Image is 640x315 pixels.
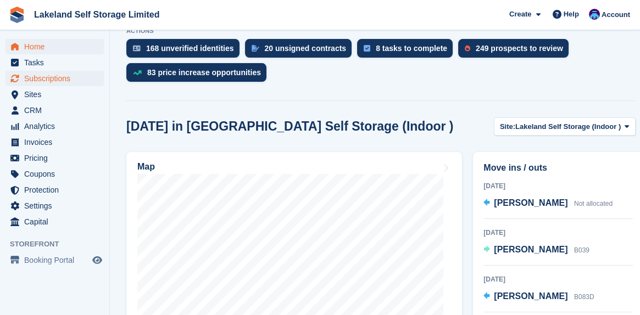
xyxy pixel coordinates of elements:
[252,45,259,52] img: contract_signature_icon-13c848040528278c33f63329250d36e43548de30e8caae1d1a13099fd9432cc5.svg
[494,117,636,136] button: Site: Lakeland Self Storage (Indoor )
[483,274,633,284] div: [DATE]
[589,9,600,20] img: David Dickson
[146,44,234,53] div: 168 unverified identities
[5,103,104,118] a: menu
[509,9,531,20] span: Create
[9,7,25,23] img: stora-icon-8386f47178a22dfd0bd8f6a31ec36ba5ce8667c1dd55bd0f319d3a0aa187defe.svg
[24,71,90,86] span: Subscriptions
[24,103,90,118] span: CRM
[5,87,104,102] a: menu
[458,39,574,63] a: 249 prospects to review
[500,121,515,132] span: Site:
[494,198,567,207] span: [PERSON_NAME]
[91,254,104,267] a: Preview store
[5,252,104,268] a: menu
[126,119,453,134] h2: [DATE] in [GEOGRAPHIC_DATA] Self Storage (Indoor )
[126,63,272,87] a: 83 price increase opportunities
[5,134,104,150] a: menu
[133,45,141,52] img: verify_identity-adf6edd0f0f0b5bbfe63781bf79b02c33cf7c696d77639b501bdc392416b5a36.svg
[483,181,633,191] div: [DATE]
[5,71,104,86] a: menu
[126,27,636,35] p: ACTIONS
[5,198,104,213] a: menu
[564,9,579,20] span: Help
[364,45,370,52] img: task-75834270c22a3079a89374b754ae025e5fb1db73e45f91037f5363f120a921f8.svg
[5,214,104,229] a: menu
[137,162,155,172] h2: Map
[24,55,90,70] span: Tasks
[483,161,633,175] h2: Move ins / outs
[476,44,563,53] div: 249 prospects to review
[24,252,90,268] span: Booking Portal
[24,166,90,182] span: Coupons
[5,166,104,182] a: menu
[24,119,90,134] span: Analytics
[5,182,104,198] a: menu
[602,9,630,20] span: Account
[574,200,613,207] span: Not allocated
[483,243,589,257] a: [PERSON_NAME] B039
[483,290,594,304] a: [PERSON_NAME] B083D
[24,214,90,229] span: Capital
[574,246,589,254] span: B039
[494,291,567,301] span: [PERSON_NAME]
[574,293,594,301] span: B083D
[24,198,90,213] span: Settings
[5,39,104,54] a: menu
[494,245,567,254] span: [PERSON_NAME]
[24,182,90,198] span: Protection
[24,150,90,166] span: Pricing
[483,228,633,238] div: [DATE]
[515,121,621,132] span: Lakeland Self Storage (Indoor )
[133,70,142,75] img: price_increase_opportunities-93ffe204e8149a01c8c9dc8f82e8f89637d9d84a8eef4429ea346261dce0b2c0.svg
[245,39,358,63] a: 20 unsigned contracts
[483,196,613,211] a: [PERSON_NAME] Not allocated
[30,5,164,24] a: Lakeland Self Storage Limited
[126,39,245,63] a: 168 unverified identities
[357,39,458,63] a: 8 tasks to complete
[24,134,90,150] span: Invoices
[5,150,104,166] a: menu
[147,68,261,77] div: 83 price increase opportunities
[5,55,104,70] a: menu
[265,44,347,53] div: 20 unsigned contracts
[24,39,90,54] span: Home
[5,119,104,134] a: menu
[376,44,447,53] div: 8 tasks to complete
[24,87,90,102] span: Sites
[465,45,470,52] img: prospect-51fa495bee0391a8d652442698ab0144808aea92771e9ea1ae160a38d050c398.svg
[10,239,109,250] span: Storefront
